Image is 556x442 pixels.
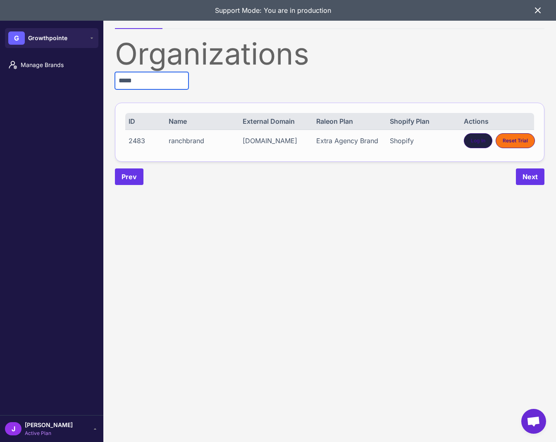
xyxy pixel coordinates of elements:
div: 2483 [129,136,162,146]
div: Open chat [521,409,546,434]
button: GGrowthpointe [5,28,98,48]
div: J [5,422,21,435]
div: G [8,31,25,45]
span: Manage Brands [21,60,93,70]
a: Manage Brands [3,56,100,74]
div: Shopify [390,136,457,146]
button: Next [516,168,544,185]
div: Actions [464,116,531,126]
div: Raleon Plan [316,116,383,126]
div: Extra Agency Brand [316,136,383,146]
div: External Domain [243,116,310,126]
div: Name [169,116,236,126]
span: Log In [471,137,485,144]
div: ID [129,116,162,126]
button: Prev [115,168,143,185]
div: [DOMAIN_NAME] [243,136,310,146]
div: Shopify Plan [390,116,457,126]
span: Growthpointe [28,34,67,43]
span: [PERSON_NAME] [25,420,73,430]
div: Organizations [115,39,544,69]
div: ranchbrand [169,136,236,146]
span: Active Plan [25,430,73,437]
span: Reset Trial [503,137,528,144]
